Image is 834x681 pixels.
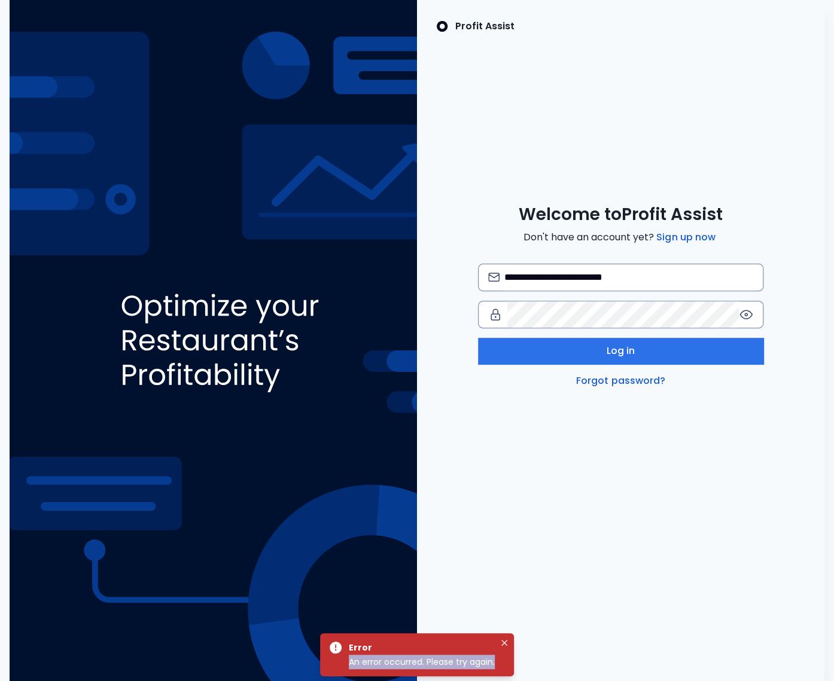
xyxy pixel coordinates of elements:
[523,230,718,245] span: Don't have an account yet?
[488,273,500,282] img: email
[497,636,512,650] button: Close
[436,19,448,33] img: SpotOn Logo
[654,230,718,245] a: Sign up now
[349,640,490,655] div: Error
[519,204,723,225] span: Welcome to Profit Assist
[455,19,515,33] p: Profit Assist
[607,344,635,358] span: Log in
[574,374,668,388] a: Forgot password?
[349,655,495,669] div: An error occurred. Please try again.
[478,338,763,364] button: Log in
